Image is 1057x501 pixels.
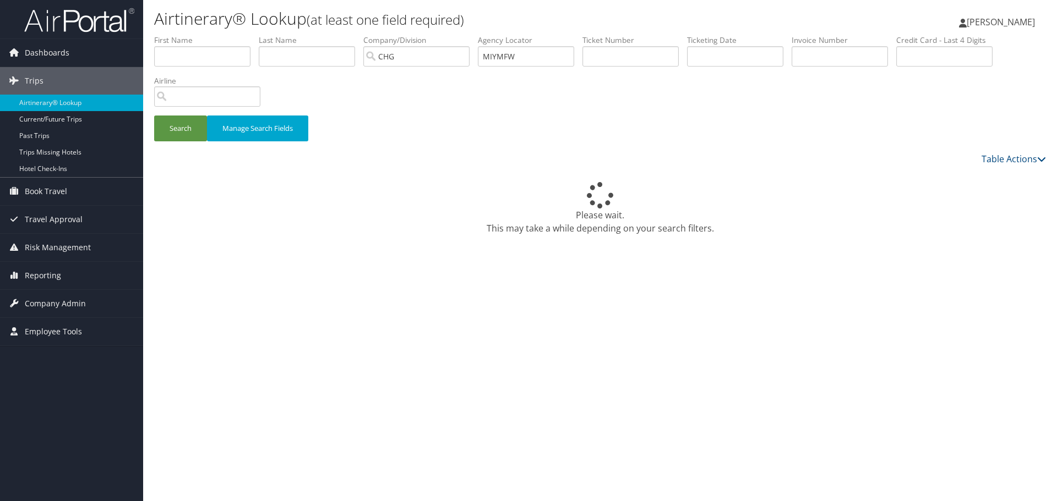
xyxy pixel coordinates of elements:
[25,290,86,317] span: Company Admin
[967,16,1035,28] span: [PERSON_NAME]
[896,35,1001,46] label: Credit Card - Last 4 Digits
[25,234,91,261] span: Risk Management
[582,35,687,46] label: Ticket Number
[982,153,1046,165] a: Table Actions
[307,10,464,29] small: (at least one field required)
[154,35,259,46] label: First Name
[154,7,749,30] h1: Airtinerary® Lookup
[792,35,896,46] label: Invoice Number
[478,35,582,46] label: Agency Locator
[959,5,1046,38] a: [PERSON_NAME]
[25,178,67,205] span: Book Travel
[25,206,83,233] span: Travel Approval
[154,115,207,141] button: Search
[25,262,61,289] span: Reporting
[687,35,792,46] label: Ticketing Date
[154,75,269,86] label: Airline
[259,35,363,46] label: Last Name
[207,115,308,141] button: Manage Search Fields
[24,7,134,33] img: airportal-logo.png
[25,318,82,345] span: Employee Tools
[25,67,43,95] span: Trips
[25,39,69,67] span: Dashboards
[363,35,478,46] label: Company/Division
[154,182,1046,235] div: Please wait. This may take a while depending on your search filters.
